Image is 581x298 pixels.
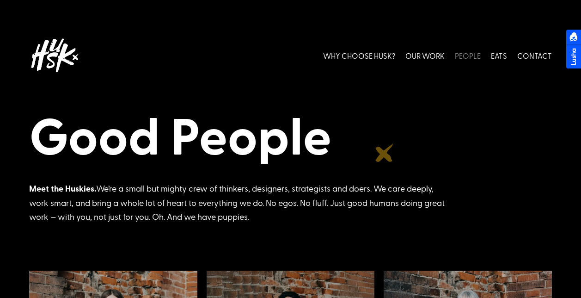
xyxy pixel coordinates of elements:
[491,35,507,76] a: EATS
[29,104,552,170] h1: Good People
[323,35,395,76] a: WHY CHOOSE HUSK?
[29,181,445,224] div: We’re a small but mighty crew of thinkers, designers, strategists and doers. We care deeply, work...
[455,35,481,76] a: PEOPLE
[29,35,80,76] img: Husk logo
[29,182,96,194] strong: Meet the Huskies.
[517,35,552,76] a: CONTACT
[405,35,445,76] a: OUR WORK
